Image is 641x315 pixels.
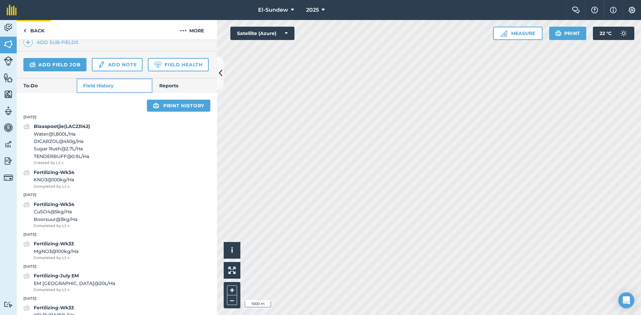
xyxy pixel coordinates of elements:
strong: Fertilizing-July EM [34,273,79,279]
p: [DATE] [17,232,217,238]
img: svg+xml;base64,PD94bWwgdmVyc2lvbj0iMS4wIiBlbmNvZGluZz0idXRmLTgiPz4KPCEtLSBHZW5lcmF0b3I6IEFkb2JlIE... [23,272,30,280]
button: + [227,285,237,295]
a: Add note [92,58,143,71]
img: svg+xml;base64,PD94bWwgdmVyc2lvbj0iMS4wIiBlbmNvZGluZz0idXRmLTgiPz4KPCEtLSBHZW5lcmF0b3I6IEFkb2JlIE... [4,23,13,33]
img: svg+xml;base64,PHN2ZyB4bWxucz0iaHR0cDovL3d3dy53My5vcmcvMjAwMC9zdmciIHdpZHRoPSIxOSIgaGVpZ2h0PSIyNC... [555,29,562,37]
p: [DATE] [17,264,217,270]
span: Completed by LJ v [34,223,77,229]
button: Measure [493,27,543,40]
a: To-Do [17,78,76,93]
strong: Fertilizing-Wk33 [34,305,74,311]
button: i [224,242,240,259]
strong: Fertilizing-Wk34 [34,169,74,175]
img: svg+xml;base64,PHN2ZyB4bWxucz0iaHR0cDovL3d3dy53My5vcmcvMjAwMC9zdmciIHdpZHRoPSI1NiIgaGVpZ2h0PSI2MC... [4,39,13,49]
img: svg+xml;base64,PD94bWwgdmVyc2lvbj0iMS4wIiBlbmNvZGluZz0idXRmLTgiPz4KPCEtLSBHZW5lcmF0b3I6IEFkb2JlIE... [4,173,13,182]
strong: Fertilizing-Wk34 [34,201,74,207]
span: Sugar Rush @ 2.7 L / Ha [34,145,90,152]
span: El-Sundew [258,6,288,14]
img: svg+xml;base64,PD94bWwgdmVyc2lvbj0iMS4wIiBlbmNvZGluZz0idXRmLTgiPz4KPCEtLSBHZW5lcmF0b3I6IEFkb2JlIE... [4,123,13,133]
img: svg+xml;base64,PHN2ZyB4bWxucz0iaHR0cDovL3d3dy53My5vcmcvMjAwMC9zdmciIHdpZHRoPSIxNyIgaGVpZ2h0PSIxNy... [610,6,617,14]
button: – [227,295,237,305]
img: Two speech bubbles overlapping with the left bubble in the forefront [572,7,580,13]
img: svg+xml;base64,PHN2ZyB4bWxucz0iaHR0cDovL3d3dy53My5vcmcvMjAwMC9zdmciIHdpZHRoPSI1NiIgaGVpZ2h0PSI2MC... [4,89,13,99]
a: Fertilizing-Wk33MgNO3@100kg/HaCompleted by LJ v [23,240,78,261]
button: Print [549,27,587,40]
span: 2025 [306,6,319,14]
img: svg+xml;base64,PD94bWwgdmVyc2lvbj0iMS4wIiBlbmNvZGluZz0idXRmLTgiPz4KPCEtLSBHZW5lcmF0b3I6IEFkb2JlIE... [23,123,30,131]
p: [DATE] [17,296,217,302]
button: 22 °C [593,27,634,40]
span: EM [GEOGRAPHIC_DATA] @ 20 L / Ha [34,280,115,287]
a: Field Health [148,58,208,71]
img: svg+xml;base64,PD94bWwgdmVyc2lvbj0iMS4wIiBlbmNvZGluZz0idXRmLTgiPz4KPCEtLSBHZW5lcmF0b3I6IEFkb2JlIE... [29,61,36,69]
span: Completed by LJ v [34,255,78,261]
img: svg+xml;base64,PD94bWwgdmVyc2lvbj0iMS4wIiBlbmNvZGluZz0idXRmLTgiPz4KPCEtLSBHZW5lcmF0b3I6IEFkb2JlIE... [23,201,30,209]
button: Satellite (Azure) [230,27,294,40]
img: svg+xml;base64,PD94bWwgdmVyc2lvbj0iMS4wIiBlbmNvZGluZz0idXRmLTgiPz4KPCEtLSBHZW5lcmF0b3I6IEFkb2JlIE... [23,240,30,248]
img: svg+xml;base64,PD94bWwgdmVyc2lvbj0iMS4wIiBlbmNvZGluZz0idXRmLTgiPz4KPCEtLSBHZW5lcmF0b3I6IEFkb2JlIE... [4,56,13,66]
img: svg+xml;base64,PD94bWwgdmVyc2lvbj0iMS4wIiBlbmNvZGluZz0idXRmLTgiPz4KPCEtLSBHZW5lcmF0b3I6IEFkb2JlIE... [4,301,13,308]
img: svg+xml;base64,PD94bWwgdmVyc2lvbj0iMS4wIiBlbmNvZGluZz0idXRmLTgiPz4KPCEtLSBHZW5lcmF0b3I6IEFkb2JlIE... [98,61,105,69]
img: svg+xml;base64,PD94bWwgdmVyc2lvbj0iMS4wIiBlbmNvZGluZz0idXRmLTgiPz4KPCEtLSBHZW5lcmF0b3I6IEFkb2JlIE... [23,304,30,312]
span: Completed by LJ v [34,184,74,190]
img: svg+xml;base64,PHN2ZyB4bWxucz0iaHR0cDovL3d3dy53My5vcmcvMjAwMC9zdmciIHdpZHRoPSIyMCIgaGVpZ2h0PSIyNC... [180,27,187,35]
a: Print history [147,100,210,112]
a: Fertilizing-Wk34KNO3@100kg/HaCompleted by LJ v [23,169,74,189]
span: TENDERBUFF @ 0.9 L / Ha [34,153,90,160]
span: Completed by LJ v [34,287,115,293]
span: KNO3 @ 100 kg / Ha [34,176,74,183]
span: 22 ° C [600,27,612,40]
img: A question mark icon [591,7,599,13]
img: svg+xml;base64,PHN2ZyB4bWxucz0iaHR0cDovL3d3dy53My5vcmcvMjAwMC9zdmciIHdpZHRoPSI1NiIgaGVpZ2h0PSI2MC... [4,73,13,83]
span: MgNO3 @ 100 kg / Ha [34,248,78,255]
button: More [167,20,217,40]
span: DICARZOL @ 450 g / Ha [34,138,90,145]
span: i [231,246,233,254]
a: Add sub-fields [23,38,81,47]
a: Fertilizing-July EMEM [GEOGRAPHIC_DATA]@20L/HaCompleted by LJ v [23,272,115,293]
span: Boorsuur @ 3 kg / Ha [34,216,77,223]
img: fieldmargin Logo [7,5,17,15]
span: Created by LJ v [34,160,90,166]
a: Fertilizing-Wk34CuSO4@5kg/HaBoorsuur@3kg/HaCompleted by LJ v [23,201,77,229]
a: Field History [76,78,152,93]
p: [DATE] [17,114,217,120]
span: Water @ 1,800 L / Ha [34,130,90,138]
img: svg+xml;base64,PD94bWwgdmVyc2lvbj0iMS4wIiBlbmNvZGluZz0idXRmLTgiPz4KPCEtLSBHZW5lcmF0b3I6IEFkb2JlIE... [4,139,13,149]
strong: Blaaspootjie(LAC23142) [34,123,90,129]
img: svg+xml;base64,PHN2ZyB4bWxucz0iaHR0cDovL3d3dy53My5vcmcvMjAwMC9zdmciIHdpZHRoPSI5IiBoZWlnaHQ9IjI0Ii... [23,27,26,35]
img: svg+xml;base64,PD94bWwgdmVyc2lvbj0iMS4wIiBlbmNvZGluZz0idXRmLTgiPz4KPCEtLSBHZW5lcmF0b3I6IEFkb2JlIE... [4,106,13,116]
a: Blaaspootjie(LAC23142)Water@1,800L/HaDICARZOL@450g/HaSugar Rush@2.7L/HaTENDERBUFF@0.9L/HaCreated ... [23,123,90,166]
div: Open Intercom Messenger [618,292,634,308]
img: svg+xml;base64,PHN2ZyB4bWxucz0iaHR0cDovL3d3dy53My5vcmcvMjAwMC9zdmciIHdpZHRoPSIxNCIgaGVpZ2h0PSIyNC... [26,38,30,46]
a: Add field job [23,58,86,71]
img: svg+xml;base64,PD94bWwgdmVyc2lvbj0iMS4wIiBlbmNvZGluZz0idXRmLTgiPz4KPCEtLSBHZW5lcmF0b3I6IEFkb2JlIE... [4,156,13,166]
p: [DATE] [17,192,217,198]
img: svg+xml;base64,PD94bWwgdmVyc2lvbj0iMS4wIiBlbmNvZGluZz0idXRmLTgiPz4KPCEtLSBHZW5lcmF0b3I6IEFkb2JlIE... [23,169,30,177]
img: svg+xml;base64,PD94bWwgdmVyc2lvbj0iMS4wIiBlbmNvZGluZz0idXRmLTgiPz4KPCEtLSBHZW5lcmF0b3I6IEFkb2JlIE... [617,27,630,40]
img: A cog icon [628,7,636,13]
img: Ruler icon [500,30,507,37]
a: Reports [153,78,217,93]
a: Back [17,20,51,40]
span: CuSO4 @ 5 kg / Ha [34,208,77,215]
img: svg+xml;base64,PHN2ZyB4bWxucz0iaHR0cDovL3d3dy53My5vcmcvMjAwMC9zdmciIHdpZHRoPSIxOSIgaGVpZ2h0PSIyNC... [153,102,159,110]
img: Four arrows, one pointing top left, one top right, one bottom right and the last bottom left [228,267,236,274]
strong: Fertilizing-Wk33 [34,241,74,247]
